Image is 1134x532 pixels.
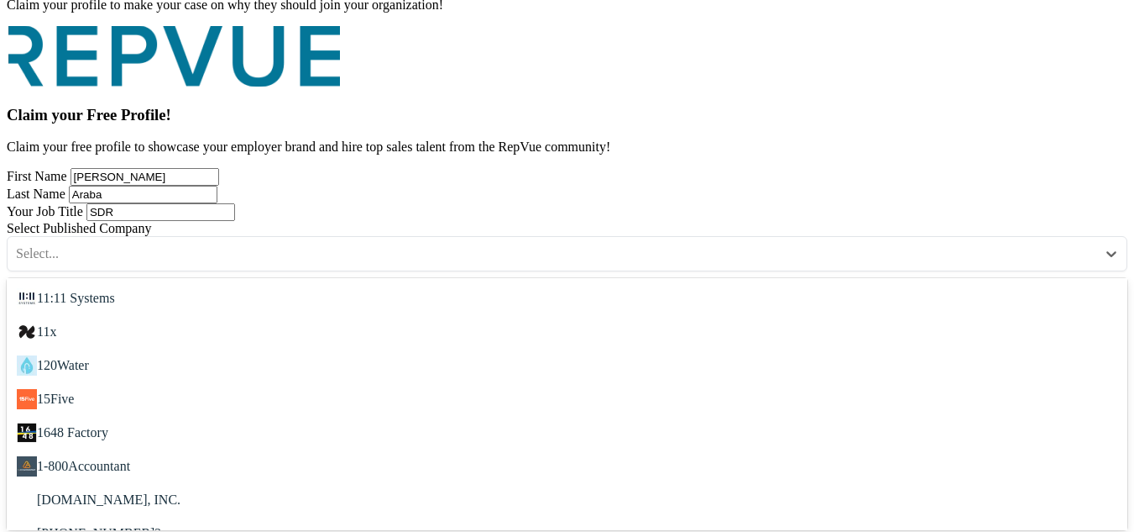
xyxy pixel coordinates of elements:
[17,423,37,443] img: 1648 Factory
[7,315,1127,349] div: 11x
[7,349,1127,382] div: 120Water
[17,456,37,477] img: 1-800Accountant
[17,490,37,510] img: 1-800-FLOWERS.COM, INC.
[7,382,1127,416] div: 15Five
[7,106,1127,124] h3: Claim your Free Profile!
[7,140,1127,155] p: Claim your free profile to showcase your employer brand and hire top sales talent from the RepVue...
[7,450,1127,483] div: 1-800Accountant
[17,389,37,409] img: 15Five
[7,483,1127,517] div: [DOMAIN_NAME], INC.
[69,186,217,203] input: Last Name
[7,221,151,235] label: Select Published Company
[17,322,37,342] img: 11x
[17,356,37,376] img: 120Water
[7,282,1127,315] div: 11:11 Systems
[7,204,86,219] label: Your Job Title
[86,203,235,221] input: Title
[7,187,69,201] label: Last Name
[7,26,340,87] img: RepVue
[7,169,71,183] label: First Name
[7,416,1127,450] div: 1648 Factory
[71,168,219,186] input: First Name
[17,288,37,308] img: 11:11 Systems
